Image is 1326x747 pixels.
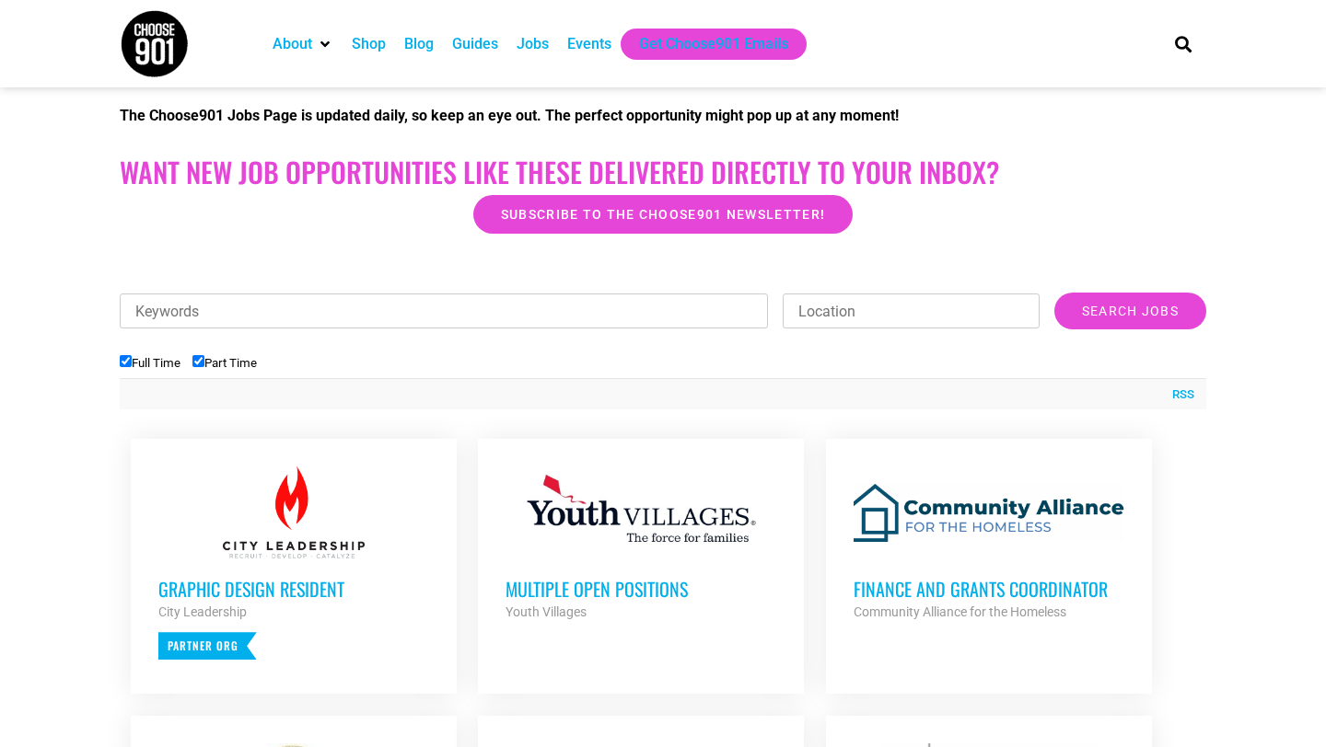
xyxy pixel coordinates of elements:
input: Search Jobs [1054,293,1206,329]
input: Full Time [120,355,132,367]
nav: Main nav [263,29,1144,60]
a: Graphic Design Resident City Leadership Partner Org [131,439,457,687]
h3: Graphic Design Resident [158,577,429,601]
p: Partner Org [158,632,257,660]
label: Part Time [192,356,257,370]
a: Get Choose901 Emails [639,33,788,55]
a: Guides [452,33,498,55]
strong: City Leadership [158,604,247,619]
div: About [263,29,343,60]
a: Multiple Open Positions Youth Villages [478,439,804,650]
label: Full Time [120,356,180,370]
a: Blog [404,33,434,55]
a: Finance and Grants Coordinator Community Alliance for the Homeless [826,439,1152,650]
strong: Community Alliance for the Homeless [854,604,1066,619]
input: Part Time [192,355,204,367]
h2: Want New Job Opportunities like these Delivered Directly to your Inbox? [120,155,1206,189]
a: Events [567,33,611,55]
a: Shop [352,33,386,55]
h3: Multiple Open Positions [506,577,776,601]
span: Subscribe to the Choose901 newsletter! [501,208,825,221]
input: Location [783,293,1040,328]
div: Search [1169,29,1199,59]
a: Jobs [517,33,549,55]
strong: Youth Villages [506,604,587,619]
a: Subscribe to the Choose901 newsletter! [473,195,853,234]
a: About [273,33,312,55]
input: Keywords [120,293,768,328]
a: RSS [1163,385,1194,404]
h3: Finance and Grants Coordinator [854,577,1124,601]
strong: The Choose901 Jobs Page is updated daily, so keep an eye out. The perfect opportunity might pop u... [120,107,899,124]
